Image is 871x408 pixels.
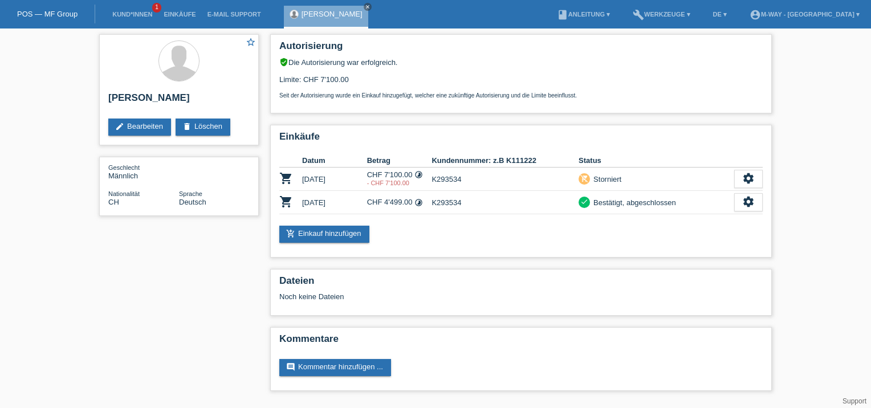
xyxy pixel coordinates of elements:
[557,9,568,21] i: book
[279,58,763,67] div: Die Autorisierung war erfolgreich.
[152,3,161,13] span: 1
[108,198,119,206] span: Schweiz
[414,198,423,207] i: Fixe Raten (24 Raten)
[842,397,866,405] a: Support
[108,119,171,136] a: editBearbeiten
[108,92,250,109] h2: [PERSON_NAME]
[279,359,391,376] a: commentKommentar hinzufügen ...
[279,40,763,58] h2: Autorisierung
[279,92,763,99] p: Seit der Autorisierung wurde ein Einkauf hinzugefügt, welcher eine zukünftige Autorisierung und d...
[302,154,367,168] th: Datum
[17,10,78,18] a: POS — MF Group
[414,170,423,179] i: Fixe Raten (24 Raten)
[286,229,295,238] i: add_shopping_cart
[302,191,367,214] td: [DATE]
[108,190,140,197] span: Nationalität
[590,197,676,209] div: Bestätigt, abgeschlossen
[182,122,192,131] i: delete
[590,173,621,185] div: Storniert
[115,122,124,131] i: edit
[108,163,179,180] div: Männlich
[279,131,763,148] h2: Einkäufe
[107,11,158,18] a: Kund*innen
[246,37,256,49] a: star_border
[432,191,579,214] td: K293534
[302,168,367,191] td: [DATE]
[246,37,256,47] i: star_border
[176,119,230,136] a: deleteLöschen
[579,154,734,168] th: Status
[580,198,588,206] i: check
[432,154,579,168] th: Kundennummer: z.B K111222
[279,226,369,243] a: add_shopping_cartEinkauf hinzufügen
[551,11,616,18] a: bookAnleitung ▾
[279,275,763,292] h2: Dateien
[580,174,588,182] i: remove_shopping_cart
[367,191,432,214] td: CHF 4'499.00
[179,190,202,197] span: Sprache
[367,179,432,186] div: 02.10.2025 / FALSCHER BETRAG
[707,11,732,18] a: DE ▾
[158,11,201,18] a: Einkäufe
[750,9,761,21] i: account_circle
[744,11,865,18] a: account_circlem-way - [GEOGRAPHIC_DATA] ▾
[742,172,755,185] i: settings
[279,58,288,67] i: verified_user
[279,333,763,350] h2: Kommentare
[367,154,432,168] th: Betrag
[633,9,644,21] i: build
[627,11,696,18] a: buildWerkzeuge ▾
[367,168,432,191] td: CHF 7'100.00
[279,172,293,185] i: POSP00028215
[279,292,628,301] div: Noch keine Dateien
[302,10,363,18] a: [PERSON_NAME]
[286,362,295,372] i: comment
[742,195,755,208] i: settings
[279,195,293,209] i: POSP00028255
[365,4,371,10] i: close
[364,3,372,11] a: close
[179,198,206,206] span: Deutsch
[202,11,267,18] a: E-Mail Support
[108,164,140,171] span: Geschlecht
[432,168,579,191] td: K293534
[279,67,763,99] div: Limite: CHF 7'100.00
